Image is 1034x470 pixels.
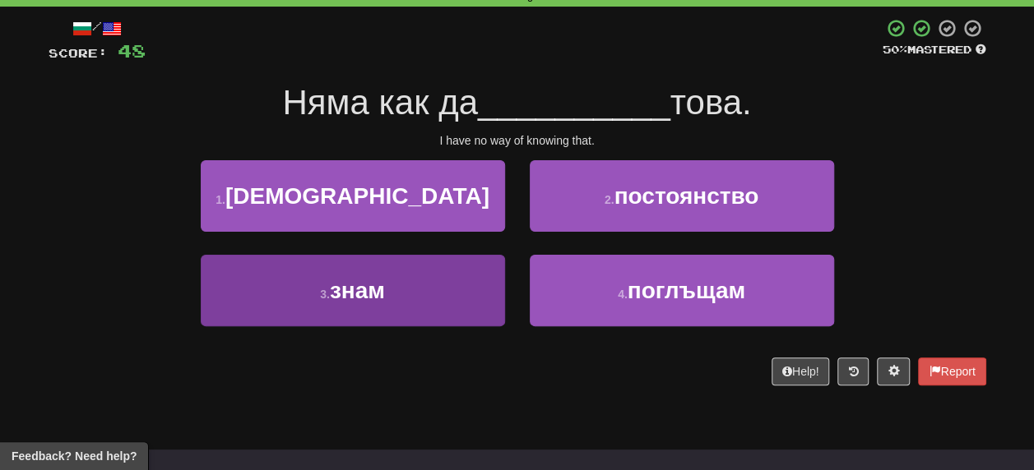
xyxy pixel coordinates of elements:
span: това. [670,83,752,122]
div: I have no way of knowing that. [49,132,986,149]
span: __________ [478,83,670,122]
span: знам [330,278,385,303]
div: Mastered [883,43,986,58]
span: 48 [118,40,146,61]
button: Report [918,357,985,385]
small: 2 . [605,193,614,206]
button: 3.знам [201,255,505,326]
button: 1.[DEMOGRAPHIC_DATA] [201,160,505,232]
span: Open feedback widget [12,448,137,464]
span: поглъщам [628,278,745,303]
span: Score: [49,46,108,60]
button: Round history (alt+y) [837,357,869,385]
small: 1 . [216,193,225,206]
button: 2.постоянство [530,160,834,232]
button: 4.поглъщам [530,255,834,326]
span: 50 % [883,43,907,56]
small: 3 . [320,288,330,301]
div: / [49,18,146,39]
small: 4 . [618,288,628,301]
span: [DEMOGRAPHIC_DATA] [225,183,489,209]
span: Няма как да [282,83,478,122]
button: Help! [772,357,830,385]
span: постоянство [614,183,758,209]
